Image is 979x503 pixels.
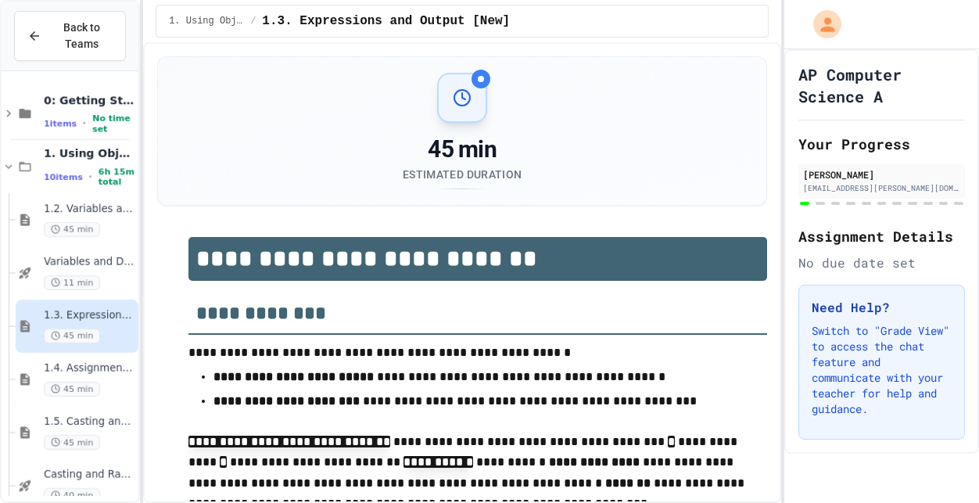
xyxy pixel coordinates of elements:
[798,63,965,107] h1: AP Computer Science A
[803,167,960,181] div: [PERSON_NAME]
[169,15,244,27] span: 1. Using Objects and Methods
[798,253,965,272] div: No due date set
[83,117,86,130] span: •
[803,182,960,194] div: [EMAIL_ADDRESS][PERSON_NAME][DOMAIN_NAME]
[403,167,522,182] div: Estimated Duration
[89,171,92,183] span: •
[92,113,135,134] span: No time set
[44,309,135,322] span: 1.3. Expressions and Output [New]
[44,329,100,343] span: 45 min
[44,203,135,216] span: 1.2. Variables and Data Types
[99,167,135,187] span: 6h 15m total
[51,20,113,52] span: Back to Teams
[44,172,83,182] span: 10 items
[798,225,965,247] h2: Assignment Details
[44,93,135,107] span: 0: Getting Started
[44,415,135,429] span: 1.5. Casting and Ranges of Values
[44,488,100,503] span: 40 min
[812,298,952,317] h3: Need Help?
[44,256,135,269] span: Variables and Data Types - Quiz
[44,469,135,482] span: Casting and Ranges of variables - Quiz
[849,372,963,439] iframe: chat widget
[798,133,965,155] h2: Your Progress
[403,135,522,163] div: 45 min
[797,6,845,42] div: My Account
[44,362,135,375] span: 1.4. Assignment and Input
[14,11,126,61] button: Back to Teams
[812,323,952,417] p: Switch to "Grade View" to access the chat feature and communicate with your teacher for help and ...
[44,146,135,160] span: 1. Using Objects and Methods
[44,119,77,129] span: 1 items
[913,440,963,487] iframe: chat widget
[262,12,510,31] span: 1.3. Expressions and Output [New]
[44,435,100,450] span: 45 min
[44,275,100,290] span: 11 min
[44,222,100,237] span: 45 min
[250,15,256,27] span: /
[44,382,100,397] span: 45 min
